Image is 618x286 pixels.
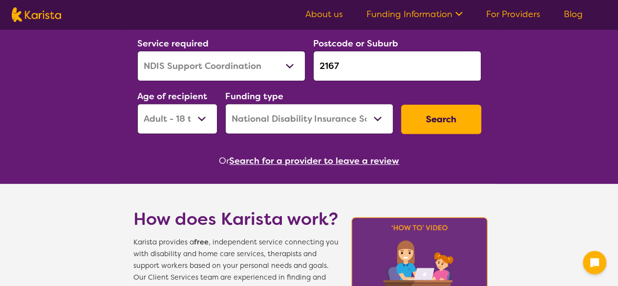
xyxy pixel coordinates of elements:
[219,154,229,168] span: Or
[194,238,209,247] b: free
[313,51,481,81] input: Type
[313,38,398,49] label: Postcode or Suburb
[366,8,463,20] a: Funding Information
[12,7,61,22] img: Karista logo
[137,38,209,49] label: Service required
[486,8,540,20] a: For Providers
[137,90,207,102] label: Age of recipient
[229,154,399,168] button: Search for a provider to leave a review
[305,8,343,20] a: About us
[564,8,583,20] a: Blog
[225,90,283,102] label: Funding type
[401,105,481,134] button: Search
[133,207,339,231] h1: How does Karista work?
